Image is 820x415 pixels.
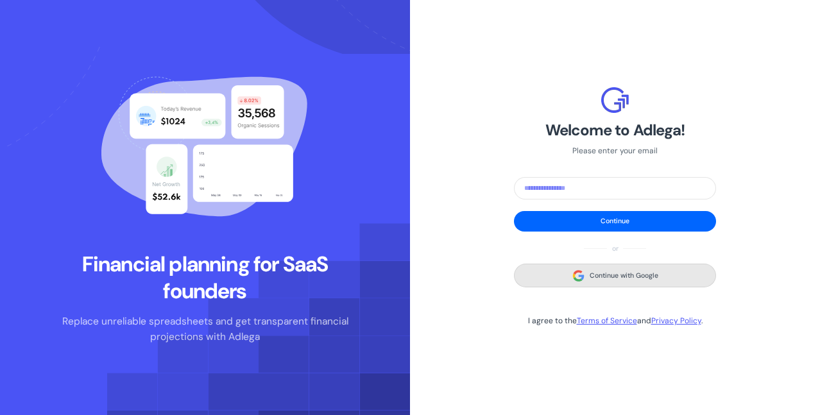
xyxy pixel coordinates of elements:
[46,314,364,344] p: Replace unreliable spreadsheets and get transparent financial projections with Adlega
[528,316,703,326] span: I agree to the and .
[46,251,364,305] h2: Financial planning for SaaS founders
[514,144,716,158] h4: Please enter your email
[514,264,716,287] button: Continue with Google
[514,243,716,255] div: or
[514,211,716,232] button: Continue
[577,316,637,326] span: Terms of Service
[601,87,629,113] img: Logo
[590,270,658,282] span: Continue with Google
[651,316,701,326] span: Privacy Policy
[514,119,716,140] h1: Welcome to Adlega!
[572,269,585,282] img: google-icon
